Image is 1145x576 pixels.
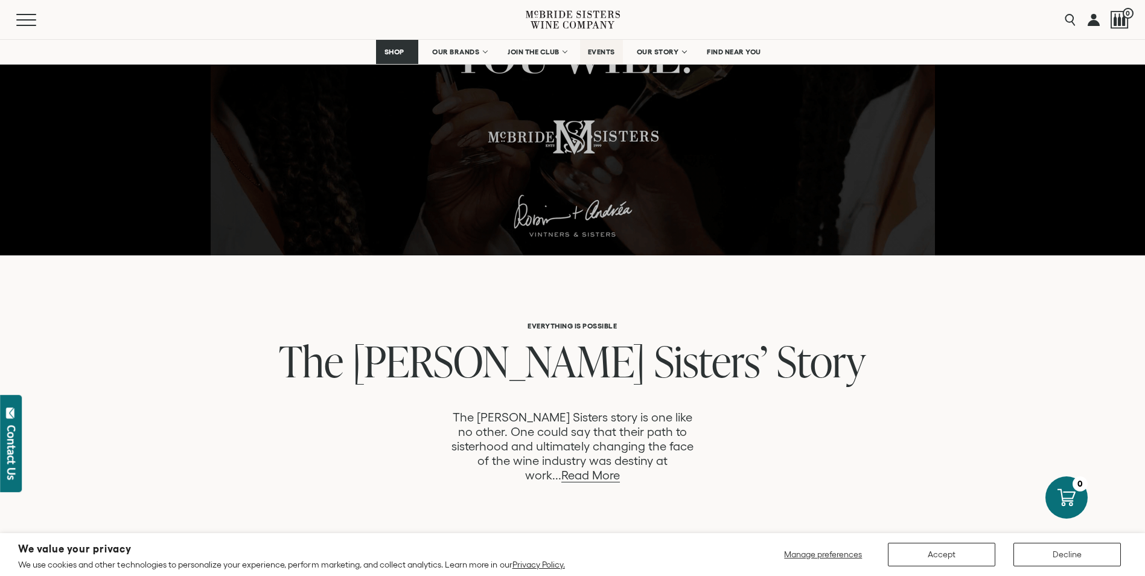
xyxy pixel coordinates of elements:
span: The [279,331,343,390]
span: Sisters’ [654,331,768,390]
a: OUR STORY [629,40,694,64]
a: OUR BRANDS [424,40,494,64]
span: JOIN THE CLUB [508,48,560,56]
span: Story [777,331,866,390]
a: Privacy Policy. [512,560,565,569]
p: The [PERSON_NAME] Sisters story is one like no other. One could say that their path to sisterhood... [447,410,698,482]
a: Read More [561,469,620,482]
span: EVENTS [588,48,615,56]
div: 0 [1073,476,1088,491]
button: Decline [1013,543,1121,566]
a: EVENTS [580,40,623,64]
button: Accept [888,543,995,566]
span: [PERSON_NAME] [352,331,645,390]
button: Mobile Menu Trigger [16,14,60,26]
div: Contact Us [5,425,18,480]
a: FIND NEAR YOU [699,40,769,64]
button: Manage preferences [777,543,870,566]
h2: We value your privacy [18,544,565,554]
p: We use cookies and other technologies to personalize your experience, perform marketing, and coll... [18,559,565,570]
h6: Everything is Possible [177,322,967,330]
span: 0 [1123,8,1134,19]
span: OUR BRANDS [432,48,479,56]
span: SHOP [384,48,404,56]
span: Manage preferences [784,549,862,559]
span: OUR STORY [637,48,679,56]
span: FIND NEAR YOU [707,48,761,56]
a: JOIN THE CLUB [500,40,574,64]
a: SHOP [376,40,418,64]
